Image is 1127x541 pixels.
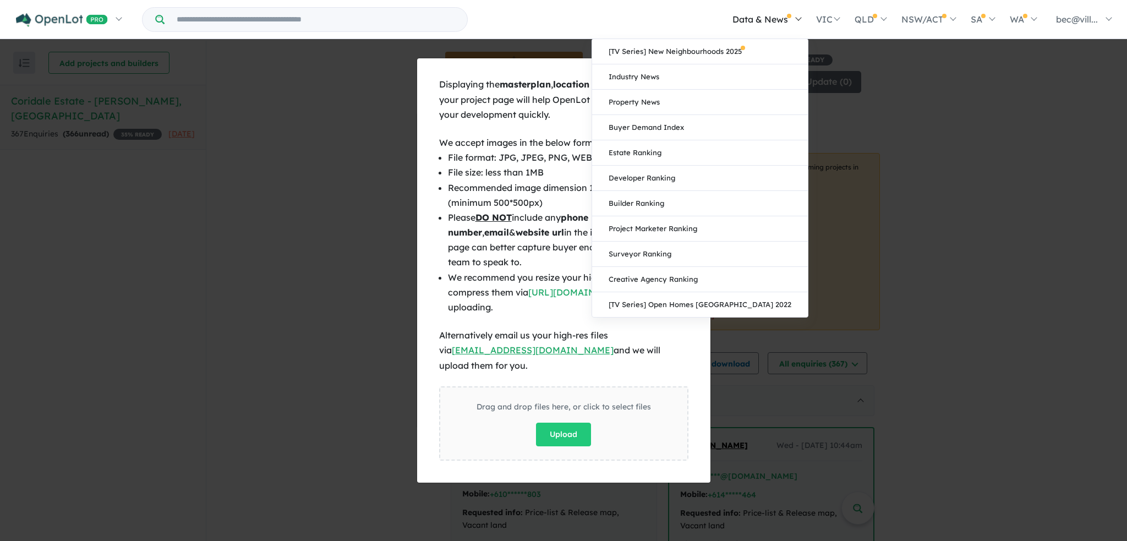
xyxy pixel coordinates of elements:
[16,13,108,27] img: Openlot PRO Logo White
[448,270,688,315] li: We recommend you resize your high-res images and compress them via before uploading.
[448,165,688,180] li: File size: less than 1MB
[448,210,688,270] li: Please include any , & in the images, so the project page can better capture buyer enquiries for ...
[516,227,564,238] b: website url
[528,287,631,298] a: [URL][DOMAIN_NAME]
[448,181,688,210] li: Recommended image dimension 1200px*900px (minimum 500*500px)
[592,191,808,216] a: Builder Ranking
[592,39,808,64] a: [TV Series] New Neighbourhoods 2025
[536,423,591,446] button: Upload
[500,79,551,90] b: masterplan
[592,140,808,166] a: Estate Ranking
[592,216,808,242] a: Project Marketer Ranking
[484,227,509,238] b: email
[439,328,688,373] div: Alternatively email us your high-res files via and we will upload them for you.
[439,135,688,150] div: We accept images in the below format via upload:
[592,267,808,292] a: Creative Agency Ranking
[477,401,651,414] div: Drag and drop files here, or click to select files
[592,115,808,140] a: Buyer Demand Index
[592,64,808,90] a: Industry News
[592,90,808,115] a: Property News
[475,212,512,223] u: DO NOT
[553,79,612,90] b: location map
[1056,14,1098,25] span: bec@vill...
[439,77,688,122] div: Displaying the , & on your project page will help OpenLot buyers understand your development quic...
[592,292,808,317] a: [TV Series] Open Homes [GEOGRAPHIC_DATA] 2022
[448,150,688,165] li: File format: JPG, JPEG, PNG, WEBP, SVG
[167,8,465,31] input: Try estate name, suburb, builder or developer
[452,345,614,356] a: [EMAIL_ADDRESS][DOMAIN_NAME]
[592,166,808,191] a: Developer Ranking
[592,242,808,267] a: Surveyor Ranking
